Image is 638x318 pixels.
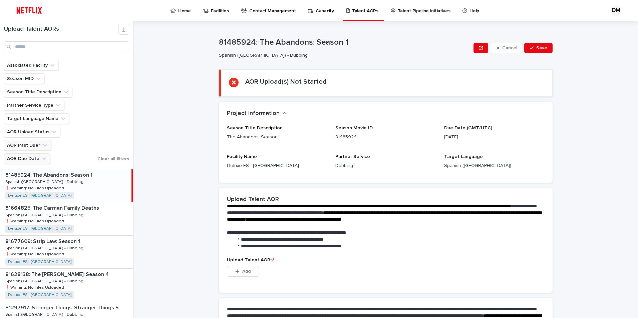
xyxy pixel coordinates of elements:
[95,154,129,164] button: Clear all filters
[8,293,71,297] a: Deluxe ES - [GEOGRAPHIC_DATA]
[245,78,327,86] h2: AOR Upload(s) Not Started
[227,196,279,203] h2: Upload Talent AOR
[5,303,120,311] p: 81297917: Stranger Things: Stranger Things 5
[335,162,436,169] p: Dubbing
[4,41,129,52] input: Search
[5,278,85,284] p: Spanish ([GEOGRAPHIC_DATA]) - Dubbing
[219,38,471,47] p: 81485924: The Abandons: Season 1
[5,218,65,224] p: ❗️Warning: No Files Uploaded
[227,154,257,159] span: Facility Name
[8,193,71,198] a: Deluxe ES - [GEOGRAPHIC_DATA]
[227,162,327,169] p: Deluxe ES - [GEOGRAPHIC_DATA]
[227,266,259,277] button: Add
[5,245,85,251] p: Spanish ([GEOGRAPHIC_DATA]) - Dubbing
[8,226,71,231] a: Deluxe ES - [GEOGRAPHIC_DATA]
[5,311,85,317] p: Spanish ([GEOGRAPHIC_DATA]) - Dubbing
[524,43,553,53] button: Save
[227,110,287,117] button: Project Information
[5,284,65,290] p: ❗️Warning: No Files Uploaded
[8,260,71,264] a: Deluxe ES - [GEOGRAPHIC_DATA]
[227,110,280,117] h2: Project Information
[5,185,65,191] p: ❗️Warning: No Files Uploaded
[4,100,64,111] button: Partner Service Type
[13,4,45,17] img: ifQbXi3ZQGMSEF7WDB7W
[5,178,85,184] p: Spanish ([GEOGRAPHIC_DATA]) - Dubbing
[5,237,81,245] p: 81677609: Strip Law: Season 1
[5,171,94,178] p: 81485924: The Abandons: Season 1
[219,53,468,58] p: Spanish ([GEOGRAPHIC_DATA]) - Dubbing
[335,126,373,130] span: Season Movie ID
[4,140,51,151] button: AOR Past Due?
[227,134,327,141] p: The Abandons: Season 1
[444,154,483,159] span: Target Language
[335,134,436,141] p: 81485924
[4,127,60,137] button: AOR Upload Status
[242,269,251,274] span: Add
[444,126,492,130] span: Due Date (GMT/UTC)
[5,204,100,211] p: 81664825: The Carman Family Deaths
[5,251,65,257] p: ❗️Warning: No Files Uploaded
[97,157,129,161] span: Clear all filters
[335,154,370,159] span: Partner Service
[4,73,45,84] button: Season MID
[444,162,545,169] p: Spanish ([GEOGRAPHIC_DATA])
[611,5,621,16] div: DM
[5,212,85,218] p: Spanish ([GEOGRAPHIC_DATA]) - Dubbing
[4,26,118,33] h1: Upload Talent AORs
[4,60,59,71] button: Associated Facility
[5,270,110,278] p: 81628138: The [PERSON_NAME]: Season 4
[4,153,50,164] button: AOR Due Date
[4,87,72,97] button: Season Title Description
[227,258,274,262] span: Upload Talent AORs
[444,134,545,141] p: [DATE]
[4,113,69,124] button: Target Language Name
[502,46,517,50] span: Cancel
[536,46,547,50] span: Save
[227,126,283,130] span: Season Title Description
[491,43,523,53] button: Cancel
